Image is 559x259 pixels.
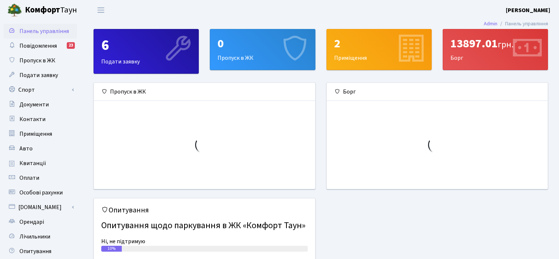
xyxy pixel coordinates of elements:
b: Комфорт [25,4,60,16]
a: Авто [4,141,77,156]
span: грн. [498,38,514,51]
a: Спорт [4,83,77,97]
div: Ні, не підтримую [101,237,308,246]
div: Пропуск в ЖК [210,29,315,70]
div: 0 [218,37,307,51]
nav: breadcrumb [473,16,559,32]
span: Таун [25,4,77,17]
li: Панель управління [497,20,548,28]
a: Оплати [4,171,77,185]
span: Опитування [19,247,51,255]
div: 10% [101,246,122,252]
h4: Опитування щодо паркування в ЖК «Комфорт Таун» [101,218,308,234]
a: Контакти [4,112,77,127]
span: Пропуск в ЖК [19,56,55,65]
span: Подати заявку [19,71,58,79]
a: Документи [4,97,77,112]
a: Приміщення [4,127,77,141]
span: Орендарі [19,218,44,226]
a: Подати заявку [4,68,77,83]
span: Лічильники [19,233,50,241]
a: Опитування [4,244,77,259]
span: Документи [19,101,49,109]
div: 2 [334,37,424,51]
a: [PERSON_NAME] [506,6,550,15]
span: Оплати [19,174,39,182]
div: 23 [67,42,75,49]
a: Лічильники [4,229,77,244]
h5: Опитування [101,206,308,215]
a: Особові рахунки [4,185,77,200]
span: Повідомлення [19,42,57,50]
div: 13897.01 [450,37,540,51]
a: Повідомлення23 [4,39,77,53]
div: Приміщення [327,29,431,70]
a: [DOMAIN_NAME] [4,200,77,215]
a: Орендарі [4,215,77,229]
button: Переключити навігацію [92,4,110,16]
a: 6Подати заявку [94,29,199,74]
div: 6 [101,37,191,54]
div: Подати заявку [94,29,198,73]
span: Контакти [19,115,45,123]
a: Пропуск в ЖК [4,53,77,68]
a: 2Приміщення [326,29,432,70]
span: Квитанції [19,159,46,167]
div: Борг [327,83,548,101]
span: Авто [19,145,33,153]
div: Борг [443,29,548,70]
a: Admin [484,20,497,28]
a: Панель управління [4,24,77,39]
div: Пропуск в ЖК [94,83,315,101]
span: Особові рахунки [19,189,63,197]
b: [PERSON_NAME] [506,6,550,14]
span: Приміщення [19,130,52,138]
span: Панель управління [19,27,69,35]
a: Квитанції [4,156,77,171]
a: 0Пропуск в ЖК [210,29,315,70]
img: logo.png [7,3,22,18]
